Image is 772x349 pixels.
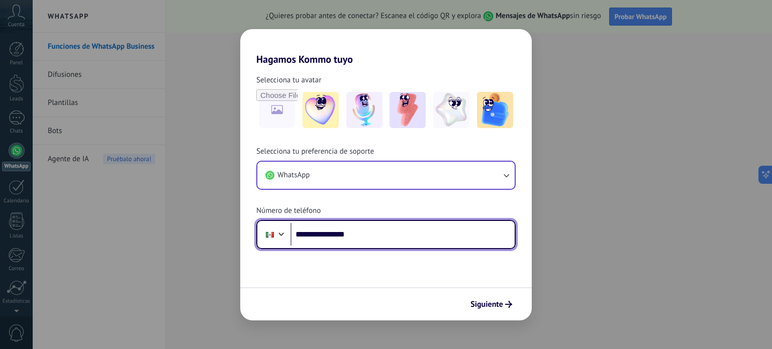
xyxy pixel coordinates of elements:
[303,92,339,128] img: -1.jpeg
[260,224,279,245] div: Mexico: + 52
[256,75,321,85] span: Selecciona tu avatar
[256,206,321,216] span: Número de teléfono
[470,301,503,308] span: Siguiente
[257,162,515,189] button: WhatsApp
[477,92,513,128] img: -5.jpeg
[256,147,374,157] span: Selecciona tu preferencia de soporte
[346,92,382,128] img: -2.jpeg
[433,92,469,128] img: -4.jpeg
[466,296,517,313] button: Siguiente
[277,170,310,180] span: WhatsApp
[240,29,532,65] h2: Hagamos Kommo tuyo
[390,92,426,128] img: -3.jpeg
